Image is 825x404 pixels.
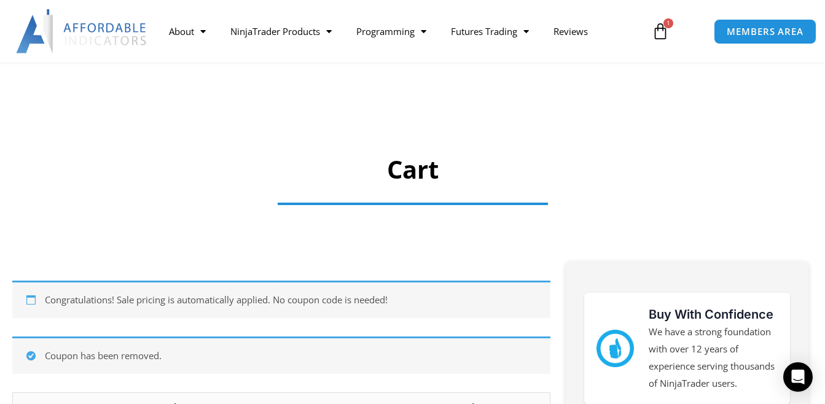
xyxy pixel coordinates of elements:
[344,17,439,45] a: Programming
[16,9,148,53] img: LogoAI | Affordable Indicators – NinjaTrader
[783,362,813,392] div: Open Intercom Messenger
[649,305,778,324] h3: Buy With Confidence
[596,330,634,367] img: mark thumbs good 43913 | Affordable Indicators – NinjaTrader
[6,152,819,187] h1: Cart
[157,17,644,45] nav: Menu
[714,19,816,44] a: MEMBERS AREA
[727,27,803,36] span: MEMBERS AREA
[439,17,541,45] a: Futures Trading
[12,281,550,318] div: Congratulations! Sale pricing is automatically applied. No coupon code is needed!
[663,18,673,28] span: 1
[157,17,218,45] a: About
[541,17,600,45] a: Reviews
[633,14,687,49] a: 1
[649,324,778,392] p: We have a strong foundation with over 12 years of experience serving thousands of NinjaTrader users.
[12,336,550,374] div: Coupon has been removed.
[218,17,344,45] a: NinjaTrader Products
